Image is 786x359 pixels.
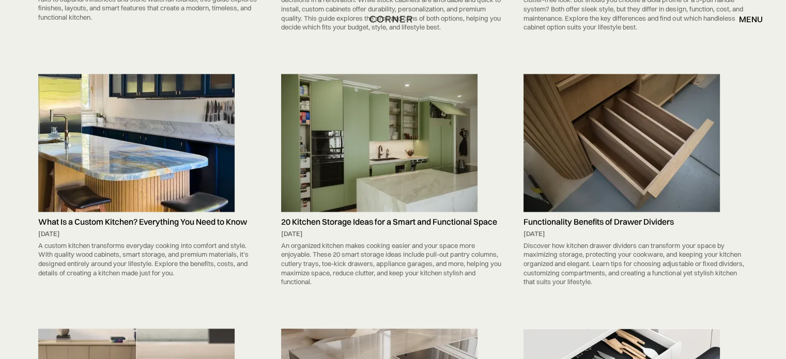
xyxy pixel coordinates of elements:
a: home [366,12,420,26]
div: menu [729,10,763,28]
h5: Functionality Benefits of Drawer Dividers [523,217,748,227]
h5: 20 Kitchen Storage Ideas for a Smart and Functional Space [281,217,505,227]
div: Discover how kitchen drawer dividers can transform your space by maximizing storage, protecting y... [523,239,748,289]
h5: What Is a Custom Kitchen? Everything You Need to Know [38,217,263,227]
a: What Is a Custom Kitchen? Everything You Need to Know[DATE]A custom kitchen transforms everyday c... [33,74,268,280]
div: menu [739,15,763,23]
div: A custom kitchen transforms everyday cooking into comfort and style. With quality wood cabinets, ... [38,239,263,280]
a: 20 Kitchen Storage Ideas for a Smart and Functional Space[DATE]An organized kitchen makes cooking... [276,74,511,289]
div: An organized kitchen makes cooking easier and your space more enjoyable. These 20 smart storage i... [281,239,505,289]
a: Functionality Benefits of Drawer Dividers[DATE]Discover how kitchen drawer dividers can transform... [518,74,753,289]
div: [DATE] [38,229,263,239]
div: [DATE] [523,229,748,239]
div: [DATE] [281,229,505,239]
